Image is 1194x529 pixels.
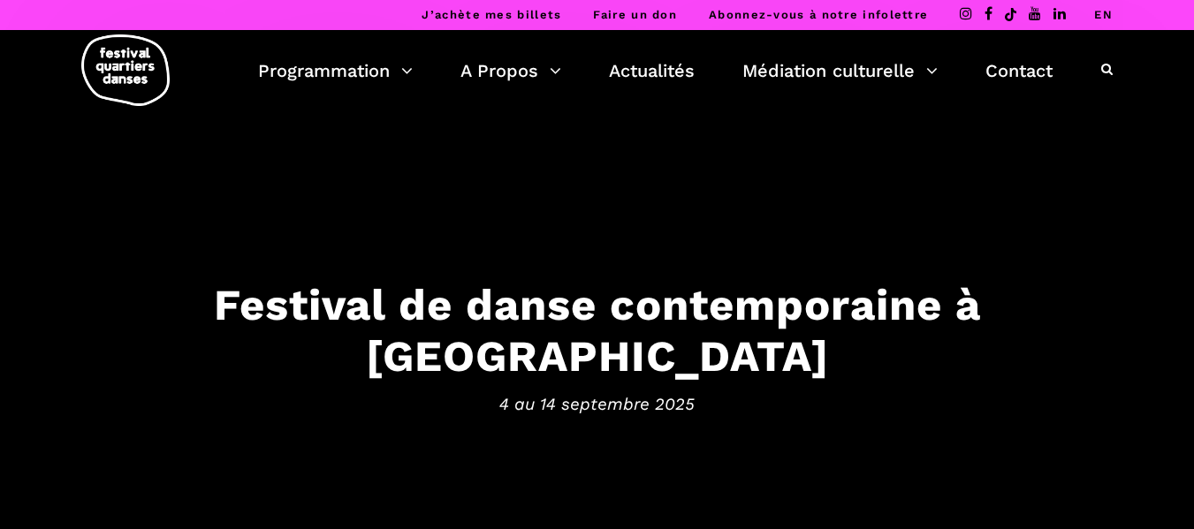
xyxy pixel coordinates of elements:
[422,8,561,21] a: J’achète mes billets
[81,34,170,106] img: logo-fqd-med
[709,8,928,21] a: Abonnez-vous à notre infolettre
[460,56,561,86] a: A Propos
[49,391,1145,418] span: 4 au 14 septembre 2025
[985,56,1053,86] a: Contact
[593,8,677,21] a: Faire un don
[258,56,413,86] a: Programmation
[49,278,1145,382] h3: Festival de danse contemporaine à [GEOGRAPHIC_DATA]
[742,56,938,86] a: Médiation culturelle
[1094,8,1113,21] a: EN
[609,56,695,86] a: Actualités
